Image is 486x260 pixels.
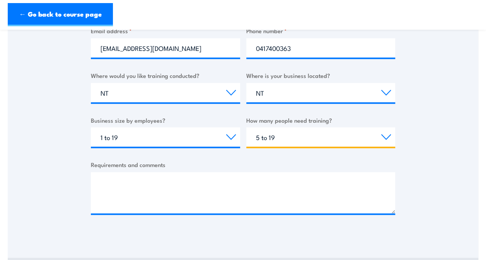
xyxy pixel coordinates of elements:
[246,26,396,35] label: Phone number
[91,71,240,80] label: Where would you like training conducted?
[91,160,395,169] label: Requirements and comments
[91,116,240,125] label: Business size by employees?
[246,71,396,80] label: Where is your business located?
[8,3,113,26] a: ← Go back to course page
[246,116,396,125] label: How many people need training?
[91,26,240,35] label: Email address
